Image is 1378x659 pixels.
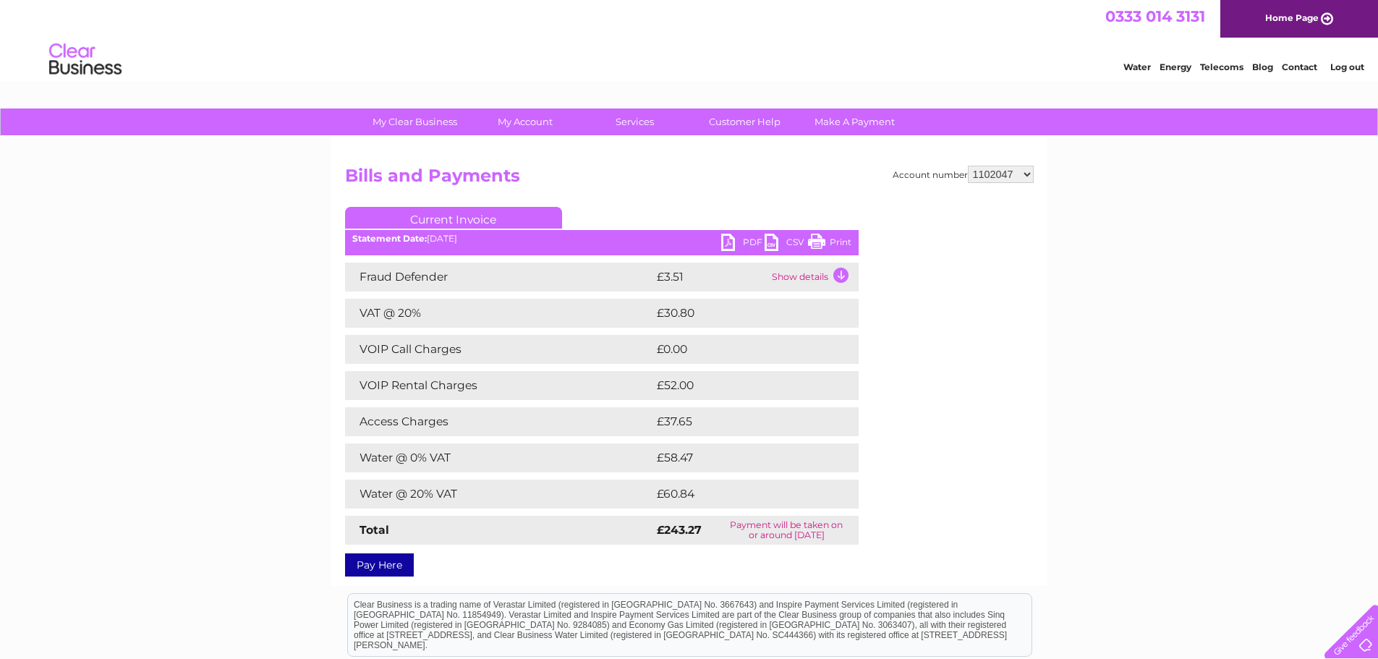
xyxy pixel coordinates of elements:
a: Contact [1282,61,1317,72]
strong: £243.27 [657,523,702,537]
td: £58.47 [653,443,829,472]
td: Water @ 0% VAT [345,443,653,472]
a: Telecoms [1200,61,1243,72]
a: Customer Help [685,109,804,135]
strong: Total [360,523,389,537]
a: Log out [1330,61,1364,72]
td: Water @ 20% VAT [345,480,653,509]
td: £60.84 [653,480,830,509]
td: £3.51 [653,263,768,292]
a: Pay Here [345,553,414,577]
div: Account number [893,166,1034,183]
b: Statement Date: [352,233,427,244]
td: Show details [768,263,859,292]
td: £37.65 [653,407,829,436]
a: Blog [1252,61,1273,72]
td: Fraud Defender [345,263,653,292]
a: Services [575,109,694,135]
div: Clear Business is a trading name of Verastar Limited (registered in [GEOGRAPHIC_DATA] No. 3667643... [348,8,1032,70]
a: Energy [1160,61,1191,72]
a: PDF [721,234,765,255]
a: My Clear Business [355,109,475,135]
td: £30.80 [653,299,830,328]
td: VOIP Call Charges [345,335,653,364]
a: Print [808,234,851,255]
td: Payment will be taken on or around [DATE] [715,516,858,545]
td: £52.00 [653,371,830,400]
a: Make A Payment [795,109,914,135]
div: [DATE] [345,234,859,244]
td: £0.00 [653,335,825,364]
h2: Bills and Payments [345,166,1034,193]
a: Water [1123,61,1151,72]
a: 0333 014 3131 [1105,7,1205,25]
a: CSV [765,234,808,255]
a: My Account [465,109,584,135]
td: VOIP Rental Charges [345,371,653,400]
img: logo.png [48,38,122,82]
td: VAT @ 20% [345,299,653,328]
td: Access Charges [345,407,653,436]
a: Current Invoice [345,207,562,229]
